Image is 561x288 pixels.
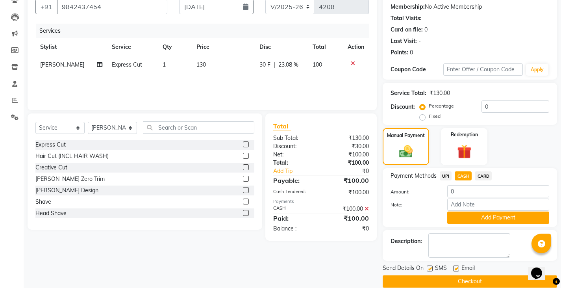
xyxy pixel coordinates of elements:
label: Manual Payment [387,132,425,139]
div: Shave [35,198,51,206]
div: Cash Tendered: [267,188,321,197]
div: Last Visit: [391,37,417,45]
th: Service [107,38,158,56]
input: Enter Offer / Coupon Code [443,63,523,76]
div: Paid: [267,214,321,223]
button: Apply [526,64,548,76]
div: Total: [267,159,321,167]
div: 0 [424,26,428,34]
div: ₹130.00 [430,89,450,97]
div: [PERSON_NAME] Design [35,186,98,195]
span: [PERSON_NAME] [40,61,84,68]
div: Services [36,24,375,38]
th: Price [192,38,255,56]
th: Qty [158,38,192,56]
span: 23.08 % [278,61,298,69]
div: ₹0 [330,167,375,175]
div: Coupon Code [391,65,443,74]
a: Add Tip [267,167,330,175]
th: Disc [255,38,308,56]
div: - [418,37,421,45]
span: SMS [435,264,447,274]
div: [PERSON_NAME] Zero Trim [35,175,105,183]
div: Payments [273,198,369,205]
div: ₹0 [321,225,374,233]
label: Percentage [429,102,454,110]
span: Payment Methods [391,172,437,180]
button: Checkout [383,275,557,288]
div: Express Cut [35,141,66,149]
span: Total [273,122,291,130]
span: Express Cut [112,61,142,68]
div: ₹130.00 [321,134,374,142]
div: Service Total: [391,89,426,97]
div: ₹30.00 [321,142,374,151]
div: Discount: [391,103,415,111]
div: ₹100.00 [321,151,374,159]
div: Discount: [267,142,321,151]
span: CARD [475,171,492,180]
th: Total [308,38,343,56]
div: Total Visits: [391,14,422,22]
span: | [274,61,275,69]
img: _gift.svg [453,143,476,161]
div: ₹100.00 [321,205,374,213]
span: 30 F [259,61,270,69]
div: ₹100.00 [321,159,374,167]
div: Sub Total: [267,134,321,142]
img: _cash.svg [395,144,417,160]
th: Action [343,38,369,56]
input: Add Note [447,199,549,211]
button: Add Payment [447,212,549,224]
div: Head Shave [35,209,67,217]
div: 0 [410,48,413,57]
div: Creative Cut [35,164,67,172]
div: Payable: [267,176,321,185]
div: Hair Cut (INCL HAIR WASH) [35,152,109,160]
div: CASH [267,205,321,213]
div: ₹100.00 [321,188,374,197]
div: Net: [267,151,321,159]
div: ₹100.00 [321,176,374,185]
div: No Active Membership [391,3,549,11]
label: Amount: [385,188,441,195]
iframe: chat widget [528,256,553,280]
span: 100 [313,61,322,68]
span: CASH [455,171,472,180]
input: Search or Scan [143,121,254,134]
span: 1 [163,61,166,68]
input: Amount [447,185,549,197]
label: Redemption [451,131,478,138]
div: Membership: [391,3,425,11]
span: UPI [440,171,452,180]
div: ₹100.00 [321,214,374,223]
span: Send Details On [383,264,424,274]
div: Card on file: [391,26,423,34]
label: Fixed [429,113,441,120]
span: Email [461,264,475,274]
label: Note: [385,201,441,208]
div: Balance : [267,225,321,233]
div: Description: [391,237,422,245]
div: Points: [391,48,408,57]
span: 130 [196,61,206,68]
th: Stylist [35,38,107,56]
